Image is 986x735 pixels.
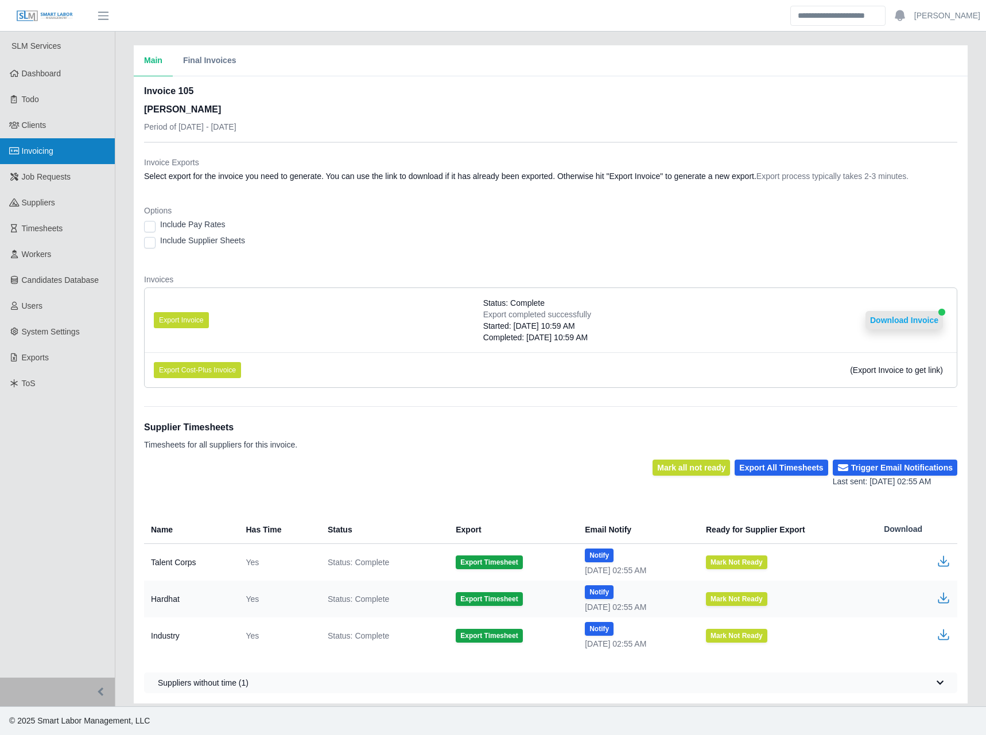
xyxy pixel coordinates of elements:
[144,157,957,168] dt: Invoice Exports
[22,379,36,388] span: ToS
[144,581,237,617] td: Hardhat
[447,515,576,544] th: Export
[756,172,909,181] span: Export process typically takes 2-3 minutes.
[706,629,767,643] button: Mark Not Ready
[16,10,73,22] img: SLM Logo
[576,515,697,544] th: Email Notify
[735,460,828,476] button: Export All Timesheets
[144,121,236,133] p: Period of [DATE] - [DATE]
[173,45,247,76] button: Final Invoices
[328,557,389,568] span: Status: Complete
[144,672,957,693] button: Suppliers without time (1)
[154,362,241,378] button: Export Cost-Plus Invoice
[144,421,297,434] h1: Supplier Timesheets
[144,439,297,450] p: Timesheets for all suppliers for this invoice.
[914,10,980,22] a: [PERSON_NAME]
[22,250,52,259] span: Workers
[158,677,249,689] span: Suppliers without time (1)
[134,45,173,76] button: Main
[22,224,63,233] span: Timesheets
[237,544,319,581] td: Yes
[144,544,237,581] td: Talent Corps
[328,630,389,641] span: Status: Complete
[865,311,943,329] button: Download Invoice
[585,565,688,576] div: [DATE] 02:55 AM
[22,301,43,310] span: Users
[585,549,614,562] button: Notify
[144,617,237,654] td: Industry
[22,120,46,130] span: Clients
[697,515,875,544] th: Ready for Supplier Export
[22,69,61,78] span: Dashboard
[22,95,39,104] span: Todo
[850,365,943,375] span: (Export Invoice to get link)
[154,312,209,328] button: Export Invoice
[585,622,614,636] button: Notify
[483,332,591,343] div: Completed: [DATE] 10:59 AM
[483,320,591,332] div: Started: [DATE] 10:59 AM
[22,327,80,336] span: System Settings
[144,274,957,285] dt: Invoices
[237,617,319,654] td: Yes
[483,309,591,320] div: Export completed successfully
[9,716,150,725] span: © 2025 Smart Labor Management, LLC
[144,205,957,216] dt: Options
[144,84,236,98] h2: Invoice 105
[11,41,61,50] span: SLM Services
[237,581,319,617] td: Yes
[237,515,319,544] th: Has Time
[833,460,957,476] button: Trigger Email Notifications
[144,515,237,544] th: Name
[456,629,522,643] button: Export Timesheet
[22,198,55,207] span: Suppliers
[144,103,236,116] h3: [PERSON_NAME]
[585,638,688,650] div: [DATE] 02:55 AM
[706,592,767,606] button: Mark Not Ready
[319,515,447,544] th: Status
[483,297,545,309] span: Status: Complete
[160,235,245,246] label: Include Supplier Sheets
[585,601,688,613] div: [DATE] 02:55 AM
[22,275,99,285] span: Candidates Database
[875,515,957,544] th: Download
[833,476,957,488] div: Last sent: [DATE] 02:55 AM
[865,316,943,325] a: Download Invoice
[328,593,389,605] span: Status: Complete
[653,460,730,476] button: Mark all not ready
[790,6,886,26] input: Search
[706,555,767,569] button: Mark Not Ready
[456,592,522,606] button: Export Timesheet
[144,170,957,182] dd: Select export for the invoice you need to generate. You can use the link to download if it has al...
[160,219,226,230] label: Include Pay Rates
[22,146,53,155] span: Invoicing
[22,172,71,181] span: Job Requests
[456,555,522,569] button: Export Timesheet
[585,585,614,599] button: Notify
[22,353,49,362] span: Exports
